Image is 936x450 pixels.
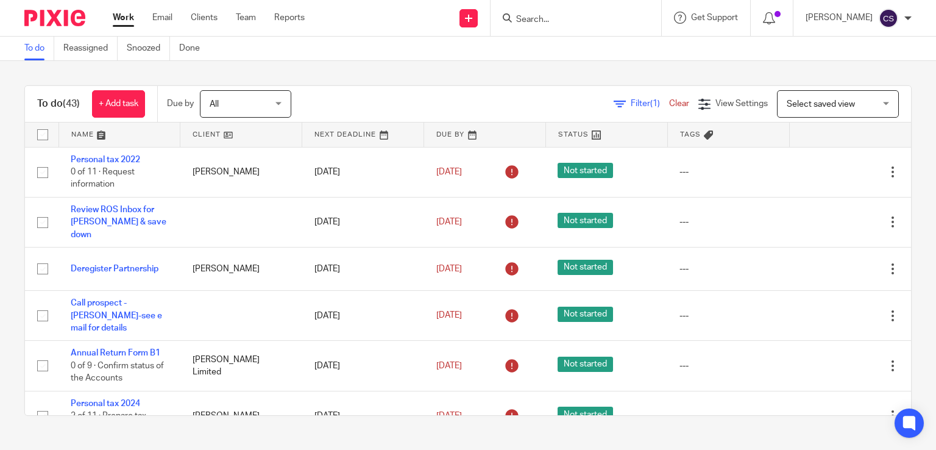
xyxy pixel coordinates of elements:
span: Not started [558,163,613,178]
span: [DATE] [436,265,462,273]
td: [DATE] [302,291,424,341]
div: --- [679,360,777,372]
td: [PERSON_NAME] [180,391,302,441]
a: To do [24,37,54,60]
p: [PERSON_NAME] [806,12,873,24]
p: Due by [167,98,194,110]
span: Not started [558,357,613,372]
span: 2 of 11 · Prepare tax return [71,412,146,433]
span: (43) [63,99,80,109]
a: Clients [191,12,218,24]
a: Work [113,12,134,24]
a: Annual Return Form B1 [71,349,160,357]
span: [DATE] [436,218,462,226]
h1: To do [37,98,80,110]
td: [DATE] [302,247,424,290]
td: [DATE] [302,197,424,247]
span: [DATE] [436,362,462,370]
td: [DATE] [302,391,424,441]
span: (1) [650,99,660,108]
span: [DATE] [436,168,462,176]
span: [DATE] [436,312,462,320]
a: Review ROS Inbox for [PERSON_NAME] & save down [71,205,166,239]
td: [PERSON_NAME] [180,147,302,197]
div: --- [679,263,777,275]
a: Call prospect - [PERSON_NAME]-see e mail for details [71,299,162,332]
a: Clear [669,99,689,108]
td: [DATE] [302,341,424,391]
img: svg%3E [879,9,898,28]
span: Select saved view [787,100,855,109]
span: Filter [631,99,669,108]
span: Not started [558,213,613,228]
span: View Settings [715,99,768,108]
div: --- [679,216,777,228]
a: Team [236,12,256,24]
a: Reassigned [63,37,118,60]
img: Pixie [24,10,85,26]
span: All [210,100,219,109]
div: --- [679,166,777,178]
a: Deregister Partnership [71,265,158,273]
a: + Add task [92,90,145,118]
a: Done [179,37,209,60]
span: Not started [558,260,613,275]
span: Not started [558,407,613,422]
td: [DATE] [302,147,424,197]
span: 0 of 11 · Request information [71,168,135,189]
input: Search [515,15,625,26]
a: Personal tax 2024 [71,399,140,408]
span: Tags [680,131,701,138]
a: Email [152,12,172,24]
div: --- [679,410,777,422]
div: --- [679,310,777,322]
span: [DATE] [436,412,462,420]
a: Snoozed [127,37,170,60]
a: Personal tax 2022 [71,155,140,164]
td: [PERSON_NAME] [180,247,302,290]
span: 0 of 9 · Confirm status of the Accounts [71,362,164,383]
a: Reports [274,12,305,24]
span: Not started [558,307,613,322]
td: [PERSON_NAME] Limited [180,341,302,391]
span: Get Support [691,13,738,22]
